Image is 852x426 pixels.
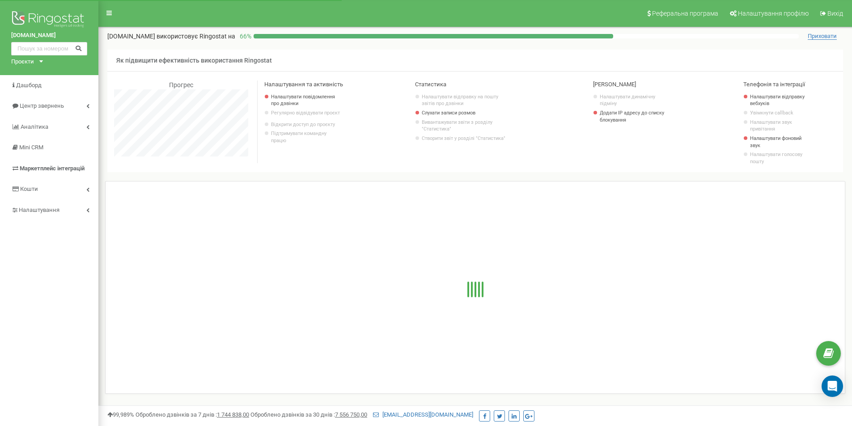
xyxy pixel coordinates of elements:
a: Відкрити доступ до проєкту [271,121,340,128]
a: Налаштувати звук привітання [750,119,807,133]
p: 66 % [235,32,254,41]
span: Налаштування профілю [738,10,809,17]
span: Mini CRM [19,144,43,151]
span: Налаштування [19,207,59,213]
a: Слухати записи розмов [422,110,510,117]
p: Регулярно відвідувати проєкт [271,110,340,117]
span: Як підвищити ефективність використання Ringostat [116,57,272,64]
span: Центр звернень [20,102,64,109]
span: Телефонія та інтеграції [743,81,805,88]
a: [DOMAIN_NAME] [11,31,87,40]
span: Реферальна програма [652,10,718,17]
span: використовує Ringostat на [157,33,235,40]
span: Налаштування та активність [264,81,343,88]
a: Налаштувати фоновий звук [750,135,807,149]
span: Приховати [808,33,837,40]
a: Вивантажувати звіти з розділу "Статистика" [422,119,510,133]
span: 99,989% [107,411,134,418]
div: Проєкти [11,58,34,66]
span: [PERSON_NAME] [593,81,636,88]
a: Налаштувати відправку вебхуків [750,93,807,107]
span: Оброблено дзвінків за 7 днів : [136,411,249,418]
u: 1 744 838,00 [217,411,249,418]
a: Додати IP адресу до списку блокування [600,110,669,123]
span: Дашборд [16,82,42,89]
a: Налаштувати повідомлення про дзвінки [271,93,340,107]
p: Підтримувати командну працю [271,130,340,144]
a: Налаштувати голосову пошту [750,151,807,165]
img: Ringostat logo [11,9,87,31]
a: Створити звіт у розділі "Статистика" [422,135,510,142]
input: Пошук за номером [11,42,87,55]
p: [DOMAIN_NAME] [107,32,235,41]
div: Open Intercom Messenger [822,375,843,397]
a: Налаштувати динамічну підміну [600,93,669,107]
a: Увімкнути callback [750,110,807,117]
span: Кошти [20,186,38,192]
span: Вихід [827,10,843,17]
span: Статистика [415,81,446,88]
a: Налаштувати відправку на пошту звітів про дзвінки [422,93,510,107]
span: Аналiтика [21,123,48,130]
span: Прогрес [169,81,193,89]
u: 7 556 750,00 [335,411,367,418]
span: Оброблено дзвінків за 30 днів : [250,411,367,418]
a: [EMAIL_ADDRESS][DOMAIN_NAME] [373,411,473,418]
span: Маркетплейс інтеграцій [20,165,85,172]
